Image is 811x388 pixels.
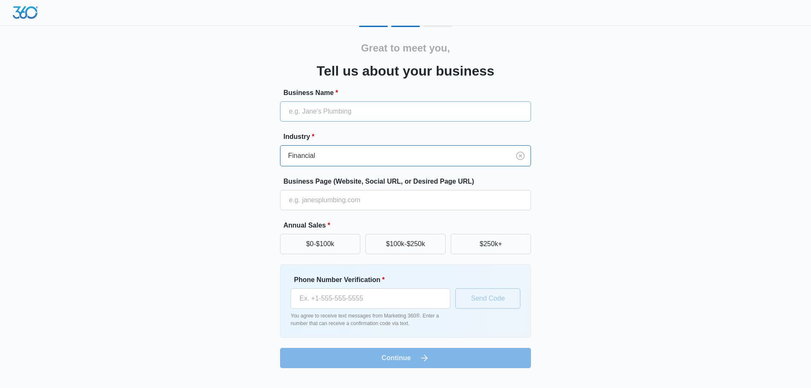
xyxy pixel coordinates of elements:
button: $250k+ [451,234,531,254]
input: Ex. +1-555-555-5555 [291,288,450,309]
h3: Tell us about your business [317,61,495,81]
label: Annual Sales [283,220,534,231]
input: e.g. Jane's Plumbing [280,101,531,122]
button: Clear [514,149,527,163]
input: e.g. janesplumbing.com [280,190,531,210]
p: You agree to receive text messages from Marketing 360®. Enter a number that can receive a confirm... [291,312,450,327]
h2: Great to meet you, [361,41,450,56]
button: $0-$100k [280,234,360,254]
label: Business Page (Website, Social URL, or Desired Page URL) [283,176,534,187]
label: Industry [283,132,534,142]
button: $100k-$250k [365,234,446,254]
label: Business Name [283,88,534,98]
label: Phone Number Verification [294,275,454,285]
